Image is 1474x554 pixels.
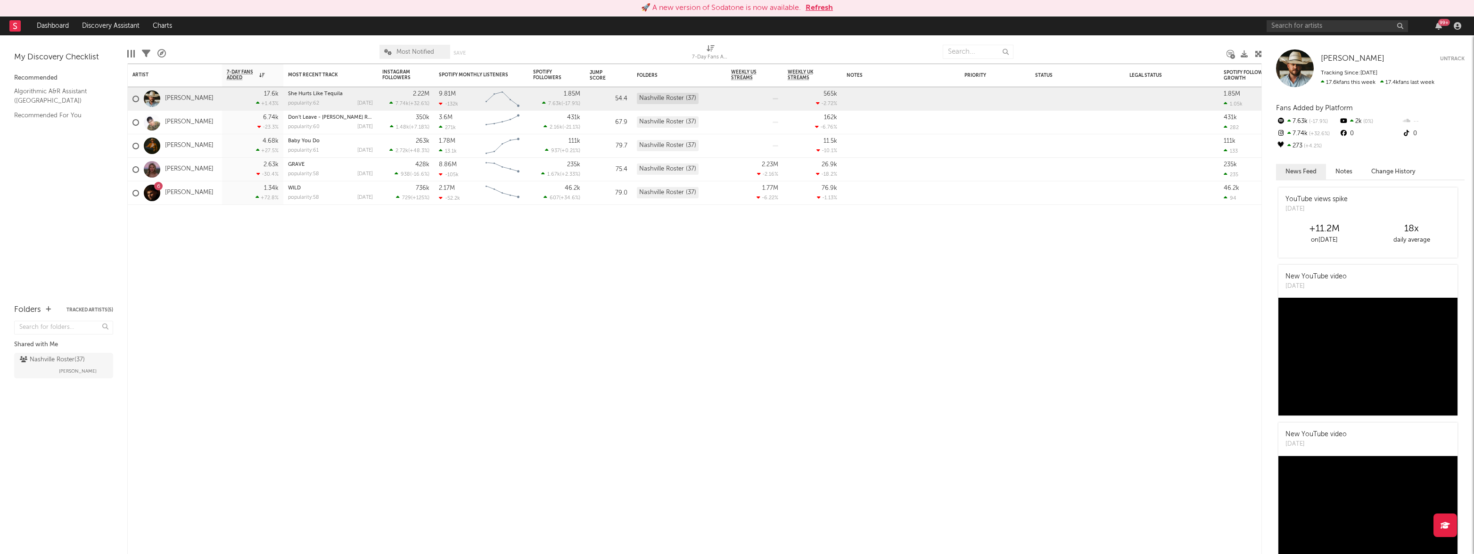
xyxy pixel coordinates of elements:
[817,195,837,201] div: -1.13 %
[590,164,627,175] div: 75.4
[132,72,203,78] div: Artist
[357,124,373,130] div: [DATE]
[411,125,428,130] span: +7.18 %
[439,124,456,130] div: 271k
[1285,195,1348,204] div: YouTube views spike
[823,138,837,144] div: 11.5k
[395,148,408,154] span: 2.72k
[75,16,146,35] a: Discovery Assistant
[256,171,279,177] div: -30.4 %
[1339,115,1401,128] div: 2k
[439,114,453,121] div: 3.6M
[264,162,279,168] div: 2.63k
[20,354,85,366] div: Nashville Roster ( 37 )
[402,196,411,201] span: 729
[165,95,214,103] a: [PERSON_NAME]
[1276,140,1339,152] div: 273
[14,86,104,106] a: Algorithmic A&R Assistant ([GEOGRAPHIC_DATA])
[1402,115,1465,128] div: --
[146,16,179,35] a: Charts
[412,172,428,177] span: -16.6 %
[439,195,460,201] div: -52.2k
[567,114,580,121] div: 431k
[1224,195,1236,201] div: 94
[692,52,730,63] div: 7-Day Fans Added (7-Day Fans Added)
[389,147,429,154] div: ( )
[14,321,113,334] input: Search for folders...
[481,111,524,134] svg: Chart title
[439,138,455,144] div: 1.78M
[1281,223,1368,235] div: +11.2M
[1224,91,1240,97] div: 1.85M
[1438,19,1450,26] div: 99 +
[288,115,373,120] div: Don't Leave - Jolene Remix
[357,148,373,153] div: [DATE]
[288,186,373,191] div: WILD
[396,125,409,130] span: 1.48k
[1276,105,1353,112] span: Fans Added by Platform
[142,40,150,67] div: Filters
[288,138,373,144] div: Baby You Do
[762,162,778,168] div: 2.23M
[541,171,580,177] div: ( )
[548,101,561,106] span: 7.63k
[357,101,373,106] div: [DATE]
[565,185,580,191] div: 46.2k
[1224,101,1243,107] div: 1.05k
[14,110,104,121] a: Recommended For You
[1339,128,1401,140] div: 0
[390,124,429,130] div: ( )
[1267,20,1408,32] input: Search for artists
[547,172,560,177] span: 1.67k
[288,162,305,167] a: GRAVE
[14,339,113,350] div: Shared with Me
[395,171,429,177] div: ( )
[542,100,580,106] div: ( )
[1308,131,1330,137] span: +32.6 %
[288,162,373,167] div: GRAVE
[550,196,559,201] span: 607
[568,138,580,144] div: 111k
[1435,22,1442,30] button: 99+
[401,172,410,177] span: 938
[1224,185,1239,191] div: 46.2k
[757,171,778,177] div: -2.16 %
[165,189,214,197] a: [PERSON_NAME]
[560,196,579,201] span: +34.6 %
[692,40,730,67] div: 7-Day Fans Added (7-Day Fans Added)
[590,117,627,128] div: 67.9
[1285,204,1348,214] div: [DATE]
[1402,128,1465,140] div: 0
[816,100,837,106] div: -2.72 %
[264,91,279,97] div: 17.6k
[255,195,279,201] div: +72.8 %
[561,148,579,154] span: +0.21 %
[382,69,415,81] div: Instagram Followers
[637,116,699,128] div: Nashville Roster (37)
[481,181,524,205] svg: Chart title
[1368,235,1455,246] div: daily average
[263,138,279,144] div: 4.68k
[127,40,135,67] div: Edit Columns
[412,196,428,201] span: +125 %
[564,91,580,97] div: 1.85M
[256,100,279,106] div: +1.43 %
[1224,162,1237,168] div: 235k
[1321,55,1384,63] span: [PERSON_NAME]
[165,118,214,126] a: [PERSON_NAME]
[439,72,510,78] div: Spotify Monthly Listeners
[263,114,279,121] div: 6.74k
[1321,80,1375,85] span: 17.6k fans this week
[637,187,699,198] div: Nashville Roster (37)
[14,73,113,84] div: Recommended
[357,171,373,177] div: [DATE]
[543,195,580,201] div: ( )
[439,171,459,178] div: -105k
[439,91,456,97] div: 9.81M
[416,138,429,144] div: 263k
[288,91,373,97] div: She Hurts Like Tequila
[288,138,320,144] a: Baby You Do
[550,125,562,130] span: 2.16k
[481,134,524,158] svg: Chart title
[824,114,837,121] div: 162k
